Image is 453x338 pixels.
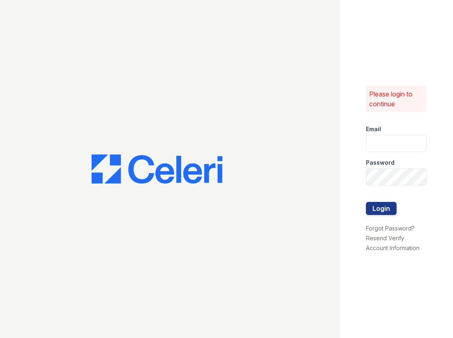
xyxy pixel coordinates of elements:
[92,154,222,184] img: CE_Logo_Blue-a8612792a0a2168367f1c8372b55b34899dd931a85d93a1a3d3e32e68fde9ad4.png
[366,159,395,167] label: Password
[369,89,424,109] p: Please login to continue
[366,125,381,133] label: Email
[366,202,397,215] button: Login
[366,235,419,251] a: Resend Verify Account Information
[366,225,415,232] a: Forgot Password?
